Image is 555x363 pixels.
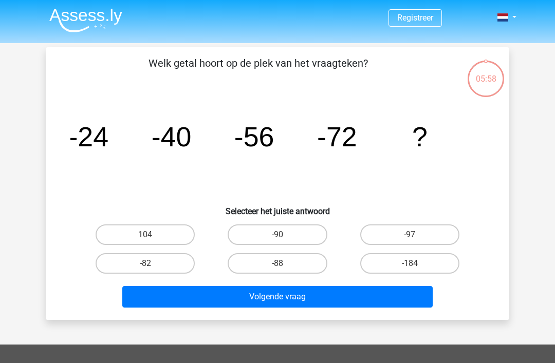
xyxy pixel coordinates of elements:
[317,121,357,152] tspan: -72
[397,13,433,23] a: Registreer
[234,121,274,152] tspan: -56
[360,224,459,245] label: -97
[412,121,428,152] tspan: ?
[228,253,327,274] label: -88
[122,286,433,308] button: Volgende vraag
[228,224,327,245] label: -90
[62,198,493,216] h6: Selecteer het juiste antwoord
[360,253,459,274] label: -184
[467,60,505,85] div: 05:58
[96,224,195,245] label: 104
[62,55,454,86] p: Welk getal hoort op de plek van het vraagteken?
[68,121,108,152] tspan: -24
[152,121,192,152] tspan: -40
[96,253,195,274] label: -82
[49,8,122,32] img: Assessly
